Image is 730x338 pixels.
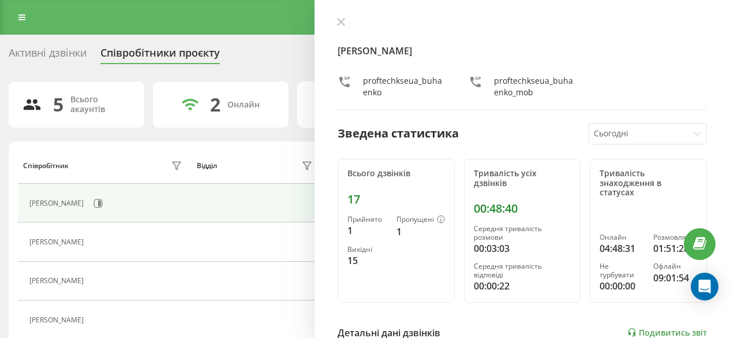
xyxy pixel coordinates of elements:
div: Середня тривалість відповіді [474,262,571,279]
div: Відділ [197,162,217,170]
div: Вихідні [347,246,387,254]
div: 5 [53,94,63,116]
div: Не турбувати [600,262,643,279]
div: [PERSON_NAME] [29,238,87,246]
div: 09:01:54 [653,271,697,285]
div: Співробітник [23,162,69,170]
div: proftechkseua_buhaenko_mob [494,75,576,98]
div: Активні дзвінки [9,47,87,65]
div: 1 [347,224,387,237]
div: Зведена статистика [338,125,459,142]
div: Тривалість усіх дзвінків [474,169,571,188]
div: Open Intercom Messenger [691,273,718,300]
div: proftechkseua_buhaenko [363,75,446,98]
div: Всього дзвінків [347,169,445,179]
div: [PERSON_NAME] [29,199,87,207]
div: Онлайн [600,233,643,242]
div: 01:51:28 [653,242,697,255]
div: 00:48:40 [474,202,571,216]
div: Середня тривалість розмови [474,225,571,242]
div: 00:00:00 [600,279,643,293]
div: 00:03:03 [474,242,571,255]
div: Тривалість знаходження в статусах [600,169,697,198]
a: Подивитись звіт [627,328,707,337]
div: Прийнято [347,216,387,224]
div: [PERSON_NAME] [29,316,87,324]
div: Співробітники проєкту [100,47,220,65]
div: 00:00:22 [474,279,571,293]
div: 1 [396,225,445,239]
div: Офлайн [653,262,697,270]
div: [PERSON_NAME] [29,277,87,285]
div: 2 [210,94,220,116]
div: Онлайн [227,100,260,110]
div: 15 [347,254,387,268]
div: Розмовляє [653,233,697,242]
h4: [PERSON_NAME] [338,44,707,58]
div: Пропущені [396,216,445,225]
div: Всього акаунтів [70,95,130,114]
div: 04:48:31 [600,242,643,255]
div: 17 [347,192,445,206]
